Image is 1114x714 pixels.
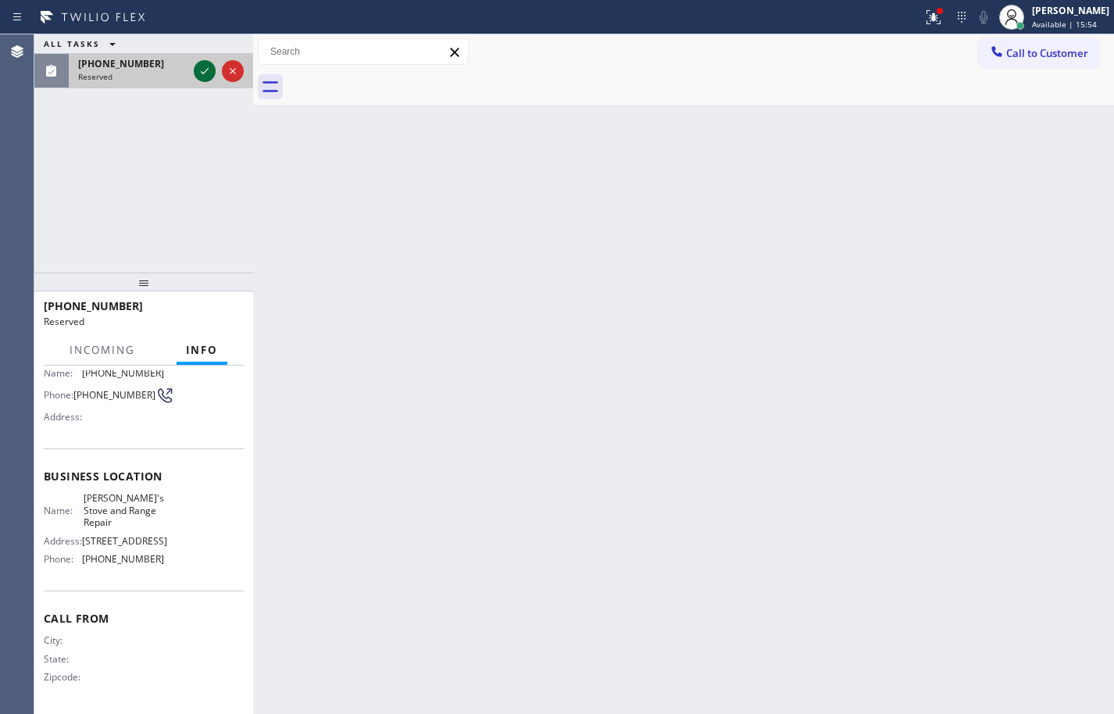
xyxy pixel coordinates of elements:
[979,38,1098,68] button: Call to Customer
[34,34,131,53] button: ALL TASKS
[44,634,85,646] span: City:
[44,505,84,516] span: Name:
[44,411,85,423] span: Address:
[186,343,218,357] span: Info
[177,335,227,366] button: Info
[44,671,85,683] span: Zipcode:
[70,343,135,357] span: Incoming
[44,315,84,328] span: Reserved
[78,57,164,70] span: [PHONE_NUMBER]
[44,298,143,313] span: [PHONE_NUMBER]
[44,535,82,547] span: Address:
[259,39,468,64] input: Search
[1032,4,1109,17] div: [PERSON_NAME]
[44,38,100,49] span: ALL TASKS
[82,367,164,379] span: [PHONE_NUMBER]
[44,469,244,484] span: Business location
[44,389,73,401] span: Phone:
[973,6,994,28] button: Mute
[44,611,244,626] span: Call From
[78,71,112,82] span: Reserved
[44,553,82,565] span: Phone:
[73,389,155,401] span: [PHONE_NUMBER]
[222,60,244,82] button: Reject
[194,60,216,82] button: Accept
[84,492,164,528] span: [PERSON_NAME]'s Stove and Range Repair
[82,535,167,547] span: [STREET_ADDRESS]
[60,335,145,366] button: Incoming
[44,653,85,665] span: State:
[82,553,164,565] span: [PHONE_NUMBER]
[1006,46,1088,60] span: Call to Customer
[44,367,82,379] span: Name:
[1032,19,1097,30] span: Available | 15:54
